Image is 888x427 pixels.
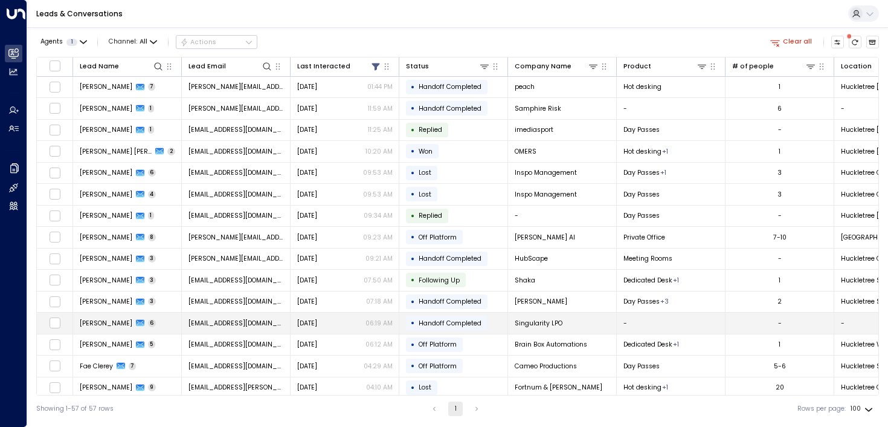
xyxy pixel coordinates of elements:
span: Toggle select row [49,189,60,200]
span: 7 [129,362,137,370]
span: Yesterday [297,190,317,199]
span: There are new threads available. Refresh the grid to view the latest updates. [849,36,862,49]
div: 1 [779,82,780,91]
span: 1 [148,105,155,112]
span: Yesterday [297,254,317,263]
div: Lead Name [80,60,164,72]
p: 10:20 AM [365,147,393,156]
span: Louise Bennison [80,82,132,91]
div: - [778,319,782,328]
span: Inspo Management [515,168,577,177]
span: lmarshall@imediasport.com [188,125,284,134]
div: # of people [732,60,817,72]
div: • [411,100,415,116]
p: 11:59 AM [368,104,393,113]
span: Yesterday [297,233,317,242]
div: Showing 1-57 of 57 rows [36,404,114,414]
span: 1 [148,126,155,134]
div: • [411,122,415,138]
span: vincenzo@portialabs.ai [188,233,284,242]
p: 09:21 AM [365,254,393,263]
div: • [411,251,415,267]
span: Yesterday [297,362,317,371]
div: 2 [777,297,782,306]
div: Private Office [662,383,668,392]
span: bella@inspomanagement.co.uk [188,190,284,199]
span: Off Platform [419,340,457,349]
div: 5-6 [774,362,786,371]
span: Inspo Management [515,190,577,199]
span: Toggle select row [49,296,60,307]
div: Location [841,61,872,72]
span: Handoff Completed [419,104,481,113]
span: Yesterday [297,383,317,392]
span: 3 [148,276,156,284]
nav: pagination navigation [426,402,484,416]
span: Replied [419,125,442,134]
span: Nicolai Stang Hagen [80,211,132,220]
span: 6 [148,169,156,177]
p: 06:19 AM [365,319,393,328]
span: Day Passes [623,125,660,134]
span: Off Platform [419,362,457,371]
div: Private Office [662,147,668,156]
div: • [411,294,415,310]
a: Leads & Conversations [36,8,123,19]
span: Meeting Rooms [623,254,672,263]
p: 09:53 AM [363,190,393,199]
p: 09:53 AM [363,168,393,177]
span: Emma Morgan [80,104,132,113]
span: OMERS [515,147,536,156]
div: Last Interacted [297,61,350,72]
span: Hot desking [623,383,661,392]
span: Toggle select row [49,339,60,350]
span: Luke Marshall [80,125,132,134]
span: Yesterday [297,340,317,349]
span: Shaka [515,276,535,285]
span: Day Passes [623,362,660,371]
span: Oscar Colomer Espinar [80,147,152,156]
span: Toggle select row [49,81,60,93]
div: - [778,125,782,134]
span: Samphire Risk [515,104,561,113]
div: • [411,272,415,288]
span: jaden@singularitylpo.com [188,319,284,328]
span: Singularity LPO [515,319,562,328]
div: 1 [779,340,780,349]
div: Company Name [515,61,571,72]
span: chris@hubscape.co.uk [188,254,284,263]
span: Jaden Cramer [80,319,132,328]
span: Dedicated Desk [623,340,672,349]
span: Adam Horwood [80,276,132,285]
span: Toggle select row [49,232,60,243]
span: Lost [419,190,431,199]
div: - [778,254,782,263]
button: Agents1 [36,36,90,48]
div: • [411,337,415,353]
td: - [617,98,726,119]
button: Clear all [767,36,816,48]
span: oscar.colomerespinar@gmail.com [188,147,284,156]
div: Lead Email [188,60,273,72]
span: Hot desking [623,147,661,156]
span: Won [419,147,433,156]
p: 11:25 AM [368,125,393,134]
div: 100 [851,402,875,416]
span: Dedicated Desk [623,276,672,285]
div: • [411,229,415,245]
div: # of people [732,61,774,72]
div: Company Name [515,60,599,72]
p: 07:50 AM [364,276,393,285]
span: Yesterday [297,104,317,113]
span: Alexandra Buxton [80,383,132,392]
div: Hot desking [673,276,679,285]
td: - [617,313,726,334]
span: Off Platform [419,233,457,242]
span: Portia AI [515,233,575,242]
span: Day Passes [623,190,660,199]
div: 1 [779,147,780,156]
div: Dedicated Desk,Hot desking,Private Office [660,297,669,306]
button: Actions [176,35,257,50]
span: Salwa Bakhsh [80,340,132,349]
div: 1 [779,276,780,285]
